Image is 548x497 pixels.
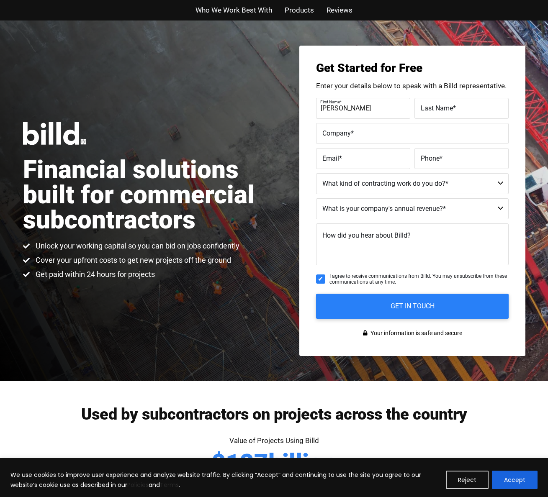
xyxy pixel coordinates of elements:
p: We use cookies to improve user experience and analyze website traffic. By clicking “Accept” and c... [10,470,440,490]
span: 127 [226,451,268,475]
span: Email [322,154,339,162]
h3: Get Started for Free [316,62,509,74]
span: How did you hear about Billd? [322,231,411,239]
h1: Financial solutions built for commercial subcontractors [23,157,274,233]
span: Last Name [421,104,453,112]
span: $ [211,451,226,475]
a: Reviews [327,4,352,16]
input: GET IN TOUCH [316,294,509,319]
a: Terms [160,481,179,489]
span: Unlock your working capital so you can bid on jobs confidently [33,241,239,251]
span: billion [268,451,337,475]
button: Accept [492,471,538,489]
span: Phone [421,154,440,162]
span: Company [322,129,351,137]
p: Enter your details below to speak with a Billd representative. [316,82,509,90]
span: First Name [320,99,340,104]
a: Products [285,4,314,16]
button: Reject [446,471,489,489]
span: Your information is safe and secure [368,327,462,339]
a: Policies [127,481,149,489]
span: I agree to receive communications from Billd. You may unsubscribe from these communications at an... [329,273,509,285]
span: Cover your upfront costs to get new projects off the ground [33,255,231,265]
h2: Used by subcontractors on projects across the country [23,406,525,422]
input: I agree to receive communications from Billd. You may unsubscribe from these communications at an... [316,274,325,284]
span: Value of Projects Using Billd [229,436,319,445]
a: Who We Work Best With [196,4,272,16]
span: Get paid within 24 hours for projects [33,269,155,279]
